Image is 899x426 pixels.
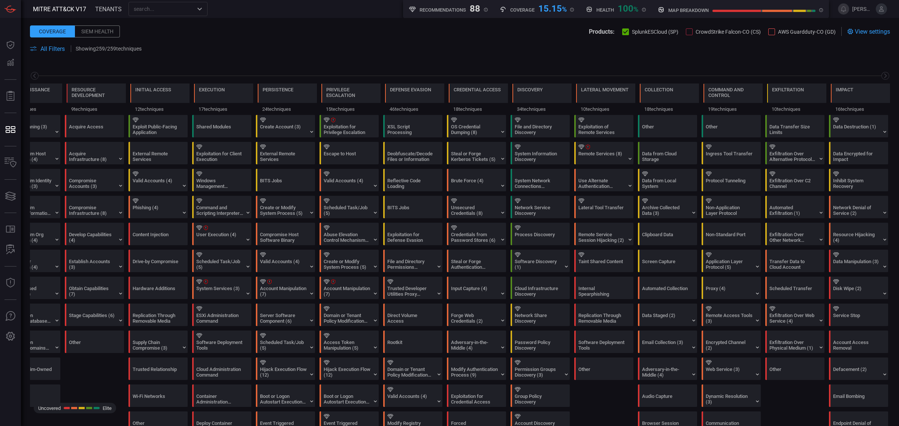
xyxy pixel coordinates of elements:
[769,205,816,216] div: Automated Exfiltration (1)
[258,103,317,115] div: 24 techniques
[574,331,633,353] div: T1072: Software Deployment Tools (Not covered)
[596,7,614,13] h5: Health
[95,6,122,13] span: TENANTS
[515,232,562,243] div: Process Discovery
[512,83,572,115] div: TA0007: Discovery
[1,223,60,245] div: T1591: Gather Victim Org Information (Not covered)
[829,223,888,245] div: T1496: Resource Hijacking
[574,115,633,137] div: T1210: Exploitation of Remote Services
[515,205,562,216] div: Network Service Discovery
[765,169,824,191] div: T1041: Exfiltration Over C2 Channel
[192,196,251,218] div: T1059: Command and Scripting Interpreter
[768,28,836,35] button: AWS Guardduty-CO (GD)
[633,5,638,13] span: %
[1,36,19,54] button: Dashboard
[638,357,697,380] div: T1557: Adversary-in-the-Middle
[128,223,188,245] div: T1659: Content Injection (Not covered)
[320,250,379,272] div: T1543: Create or Modify System Process
[447,277,506,299] div: T1056: Input Capture
[562,5,567,13] span: %
[574,196,633,218] div: T1570: Lateral Tool Transfer
[324,205,370,216] div: Scheduled Task/Job (5)
[638,223,697,245] div: T1115: Clipboard Data
[829,357,888,380] div: T1491: Defacement (Not covered)
[836,87,853,92] div: Impact
[574,223,633,245] div: T1563: Remote Service Session Hijacking
[538,3,567,12] div: 15.15
[702,304,761,326] div: T1219: Remote Access Tools
[387,178,434,189] div: Reflective Code Loading
[383,223,442,245] div: T1211: Exploitation for Defense Evasion
[196,124,243,135] div: Shared Modules
[383,331,442,353] div: T1014: Rootkit
[451,205,498,216] div: Unsecured Credentials (8)
[765,115,824,137] div: T1030: Data Transfer Size Limits
[130,103,190,115] div: 12 techniques
[574,250,633,272] div: T1080: Taint Shared Content
[706,205,753,216] div: Non-Application Layer Protocol
[640,83,699,115] div: TA0009: Collection
[192,250,251,272] div: T1053: Scheduled Task/Job
[511,196,570,218] div: T1046: Network Service Discovery
[131,4,193,13] input: search...
[385,83,444,115] div: TA0005: Defense Evasion
[1,87,19,105] button: Reports
[578,205,625,216] div: Lateral Tool Transfer
[706,124,753,135] div: Other
[581,87,629,92] div: Lateral Movement
[574,357,633,380] div: Other (Not covered)
[383,357,442,380] div: T1484: Domain or Tenant Policy Modification
[192,331,251,353] div: T1072: Software Deployment Tools
[65,142,124,164] div: T1583: Acquire Infrastructure (Not covered)
[67,83,126,115] div: TA0042: Resource Development (Not covered)
[1,357,60,380] div: T1594: Search Victim-Owned Websites (Not covered)
[320,169,379,191] div: T1078: Valid Accounts
[778,29,836,35] span: AWS Guardduty-CO (GD)
[324,178,370,189] div: Valid Accounts (4)
[326,87,376,98] div: Privilege Escalation
[256,357,315,380] div: T1574: Hijack Execution Flow
[1,169,60,191] div: T1589: Gather Victim Identity Information (Not covered)
[769,124,816,135] div: Data Transfer Size Limits
[133,124,179,135] div: Exploit Public-Facing Application
[1,115,60,137] div: T1595: Active Scanning
[765,223,824,245] div: T1011: Exfiltration Over Other Network Medium
[192,384,251,407] div: T1609: Container Administration Command (Not covered)
[383,169,442,191] div: T1620: Reflective Code Loading
[320,384,379,407] div: T1547: Boot or Logon Autostart Execution
[517,87,543,92] div: Discovery
[192,115,251,137] div: T1129: Shared Modules
[260,178,307,189] div: BITS Jobs
[578,178,625,189] div: Use Alternate Authentication Material (4)
[578,151,625,162] div: Remote Services (8)
[135,87,171,92] div: Initial Access
[765,142,824,164] div: T1048: Exfiltration Over Alternative Protocol
[511,223,570,245] div: T1057: Process Discovery
[765,196,824,218] div: T1020: Automated Exfiltration
[69,151,116,162] div: Acquire Infrastructure (8)
[638,331,697,353] div: T1114: Email Collection
[65,304,124,326] div: T1608: Stage Capabilities (Not covered)
[640,103,699,115] div: 18 techniques
[668,7,709,13] h5: map breakdown
[772,87,804,92] div: Exfiltration
[128,384,188,407] div: T1669: Wi-Fi Networks (Not covered)
[320,277,379,299] div: T1098: Account Manipulation
[320,196,379,218] div: T1053: Scheduled Task/Job
[833,178,880,189] div: Inhibit System Recovery
[128,277,188,299] div: T1200: Hardware Additions (Not covered)
[511,277,570,299] div: T1580: Cloud Infrastructure Discovery
[638,196,697,218] div: T1560: Archive Collected Data
[447,142,506,164] div: T1558: Steal or Forge Kerberos Tickets
[256,196,315,218] div: T1543: Create or Modify System Process
[767,103,826,115] div: 10 techniques
[128,169,188,191] div: T1078: Valid Accounts
[260,232,307,243] div: Compromise Host Software Binary
[447,304,506,326] div: T1606: Forge Web Credentials
[133,151,179,162] div: External Remote Services
[706,151,753,162] div: Ingress Tool Transfer
[638,250,697,272] div: T1113: Screen Capture
[1,220,19,238] button: Rule Catalog
[511,115,570,137] div: T1083: File and Directory Discovery
[321,83,381,115] div: TA0004: Privilege Escalation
